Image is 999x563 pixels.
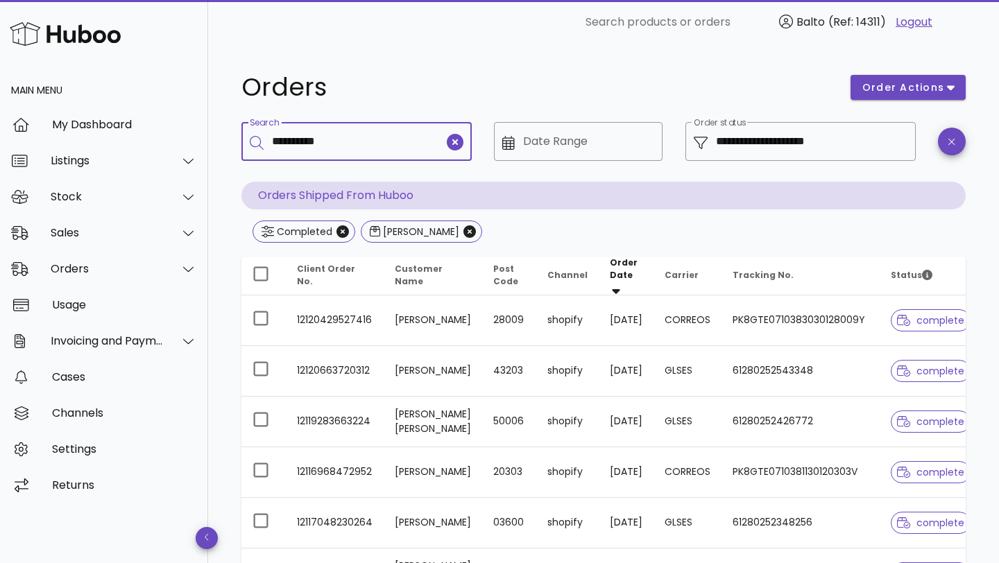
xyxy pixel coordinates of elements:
[536,447,599,498] td: shopify
[52,442,197,456] div: Settings
[482,447,536,498] td: 20303
[286,295,384,346] td: 12120429527416
[654,295,721,346] td: CORREOS
[384,397,482,447] td: [PERSON_NAME] [PERSON_NAME]
[241,182,966,209] p: Orders Shipped From Huboo
[286,447,384,498] td: 12116968472952
[599,397,654,447] td: [DATE]
[897,417,964,426] span: complete
[380,225,459,239] div: [PERSON_NAME]
[52,370,197,383] div: Cases
[384,498,482,548] td: [PERSON_NAME]
[52,406,197,419] div: Channels
[828,14,886,30] span: (Ref: 14311)
[897,518,964,528] span: complete
[897,315,964,325] span: complete
[851,75,966,100] button: order actions
[536,397,599,447] td: shopify
[297,263,355,287] span: Client Order No.
[721,295,880,346] td: PK8GTE0710383030128009Y
[336,225,349,238] button: Close
[897,366,964,376] span: complete
[694,118,746,128] label: Order status
[536,346,599,397] td: shopify
[52,478,197,492] div: Returns
[250,118,279,128] label: Search
[286,498,384,548] td: 12117048230264
[654,397,721,447] td: GLSES
[10,19,121,49] img: Huboo Logo
[654,257,721,295] th: Carrier
[796,14,825,30] span: Balto
[384,295,482,346] td: [PERSON_NAME]
[493,263,518,287] span: Post Code
[482,498,536,548] td: 03600
[384,257,482,295] th: Customer Name
[395,263,443,287] span: Customer Name
[862,80,945,95] span: order actions
[721,447,880,498] td: PK8GTE0710381130120303V
[721,498,880,548] td: 61280252348256
[599,257,654,295] th: Order Date: Sorted descending. Activate to remove sorting.
[274,225,332,239] div: Completed
[52,298,197,311] div: Usage
[536,257,599,295] th: Channel
[536,498,599,548] td: shopify
[547,269,588,281] span: Channel
[665,269,699,281] span: Carrier
[384,447,482,498] td: [PERSON_NAME]
[599,498,654,548] td: [DATE]
[384,346,482,397] td: [PERSON_NAME]
[599,346,654,397] td: [DATE]
[51,190,164,203] div: Stock
[482,257,536,295] th: Post Code
[733,269,794,281] span: Tracking No.
[482,295,536,346] td: 28009
[51,154,164,167] div: Listings
[482,346,536,397] td: 43203
[897,467,964,477] span: complete
[51,334,164,347] div: Invoicing and Payments
[599,447,654,498] td: [DATE]
[891,269,932,281] span: Status
[721,397,880,447] td: 61280252426772
[721,346,880,397] td: 61280252543348
[463,225,476,238] button: Close
[610,257,638,281] span: Order Date
[286,257,384,295] th: Client Order No.
[51,226,164,239] div: Sales
[286,397,384,447] td: 12119283663224
[241,75,834,100] h1: Orders
[654,447,721,498] td: CORREOS
[721,257,880,295] th: Tracking No.
[599,295,654,346] td: [DATE]
[536,295,599,346] td: shopify
[52,118,197,131] div: My Dashboard
[880,257,982,295] th: Status
[654,498,721,548] td: GLSES
[286,346,384,397] td: 12120663720312
[482,397,536,447] td: 50006
[51,262,164,275] div: Orders
[654,346,721,397] td: GLSES
[896,14,932,31] a: Logout
[447,134,463,150] button: clear icon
